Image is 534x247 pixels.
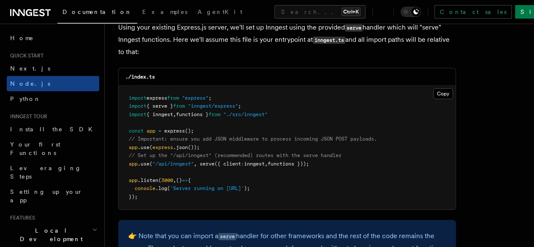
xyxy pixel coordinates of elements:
span: .json [173,144,188,150]
button: Local Development [7,223,99,247]
span: ( [149,144,152,150]
span: { [188,177,191,183]
a: Leveraging Steps [7,160,99,184]
span: .use [138,144,149,150]
span: Local Development [7,226,92,243]
span: from [167,95,179,101]
span: Inngest tour [7,113,47,120]
span: app [146,128,155,134]
span: Leveraging Steps [10,165,81,180]
span: console [135,185,155,191]
a: Install the SDK [7,122,99,137]
span: app [129,161,138,167]
span: 3000 [161,177,173,183]
a: Setting up your app [7,184,99,208]
code: inngest.ts [313,37,345,44]
span: from [209,111,220,117]
span: ( [158,177,161,183]
p: Using your existing Express.js server, we'll set up Inngest using the provided handler which will... [118,22,456,58]
span: .use [138,161,149,167]
kbd: Ctrl+K [342,8,361,16]
span: = [158,128,161,134]
span: Python [10,95,41,102]
span: }); [129,194,138,200]
span: import [129,103,146,109]
span: : [241,161,244,167]
span: , [173,177,176,183]
span: express [146,95,167,101]
span: Features [7,214,35,221]
button: Search...Ctrl+K [274,5,366,19]
a: Python [7,91,99,106]
span: ); [244,185,250,191]
span: Your first Functions [10,141,60,156]
span: AgentKit [198,8,242,15]
a: Documentation [57,3,137,24]
span: => [182,177,188,183]
code: ./index.ts [125,74,155,80]
span: ; [238,103,241,109]
span: "./src/inngest" [223,111,268,117]
a: Home [7,30,99,46]
button: Copy [433,88,453,99]
span: ( [149,161,152,167]
span: from [173,103,185,109]
span: app [129,144,138,150]
span: .listen [138,177,158,183]
a: serve [218,232,236,240]
span: Documentation [62,8,132,15]
span: "express" [182,95,209,101]
span: ()); [188,144,200,150]
a: Examples [137,3,192,23]
a: AgentKit [192,3,247,23]
span: express [152,144,173,150]
code: serve [218,233,236,240]
span: inngest [244,161,265,167]
span: , [265,161,268,167]
span: 'Server running on [URL]' [170,185,244,191]
span: "/api/inngest" [152,161,194,167]
span: express [164,128,185,134]
code: serve [345,24,363,32]
span: { inngest [146,111,173,117]
a: Next.js [7,61,99,76]
span: Quick start [7,52,43,59]
span: , [194,161,197,167]
span: ({ client [214,161,241,167]
span: (); [185,128,194,134]
span: .log [155,185,167,191]
span: "inngest/express" [188,103,238,109]
span: () [176,177,182,183]
span: functions } [176,111,209,117]
span: import [129,111,146,117]
span: Node.js [10,80,50,87]
span: const [129,128,144,134]
span: // Important: ensure you add JSON middleware to process incoming JSON POST payloads. [129,136,377,142]
span: ; [209,95,211,101]
span: , [173,111,176,117]
span: serve [200,161,214,167]
span: Home [10,34,34,42]
span: ( [167,185,170,191]
a: Contact sales [434,5,512,19]
span: // Set up the "/api/inngest" (recommended) routes with the serve handler [129,152,342,158]
span: Setting up your app [10,188,83,204]
span: functions })); [268,161,309,167]
span: import [129,95,146,101]
span: Examples [142,8,187,15]
span: Next.js [10,65,50,72]
button: Toggle dark mode [401,7,421,17]
a: Node.js [7,76,99,91]
span: Install the SDK [10,126,98,133]
span: app [129,177,138,183]
span: { serve } [146,103,173,109]
a: Your first Functions [7,137,99,160]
